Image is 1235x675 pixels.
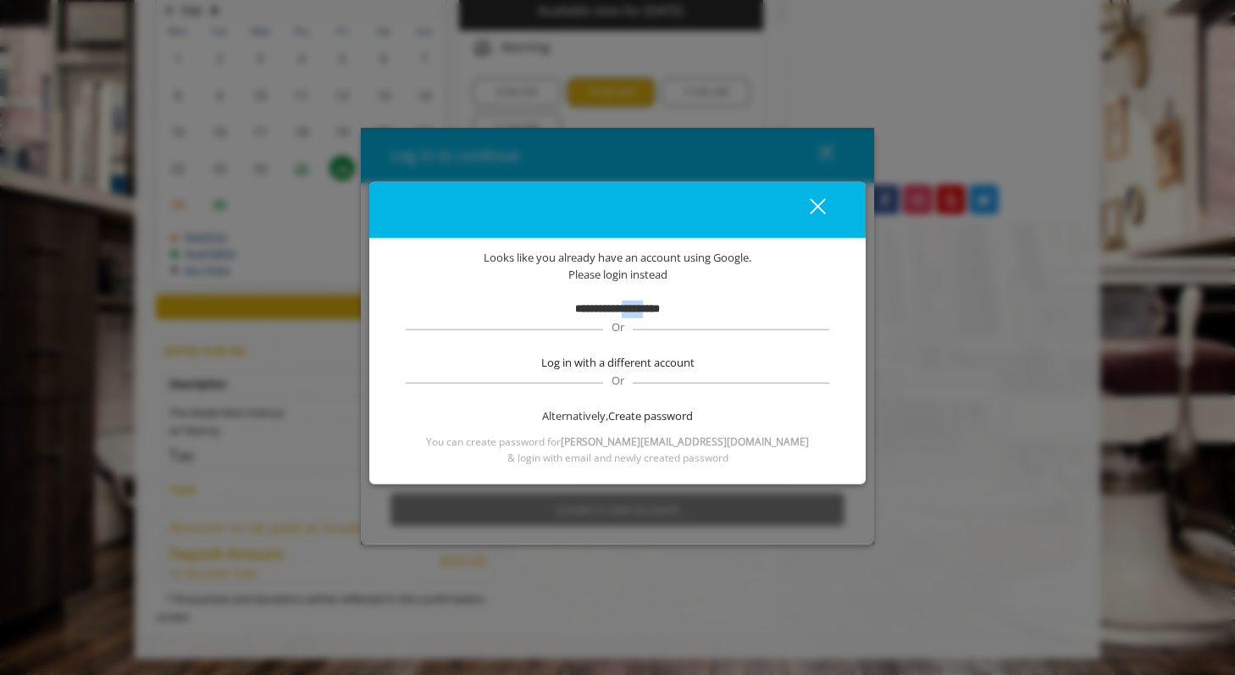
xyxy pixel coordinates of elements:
b: [PERSON_NAME][EMAIL_ADDRESS][DOMAIN_NAME] [561,434,809,448]
div: Alternatively, [403,407,832,424]
div: close dialog [790,197,824,223]
span: Please login instead [568,266,667,284]
span: Looks like you already have an account using Google. [484,248,751,266]
span: Or [603,319,633,335]
span: You can create password for [426,433,809,449]
span: Log in with a different account [541,354,695,372]
span: Create password [608,407,693,424]
button: close dialog [778,192,836,227]
span: Or [603,372,633,387]
span: & login with email and newly created password [507,449,728,465]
